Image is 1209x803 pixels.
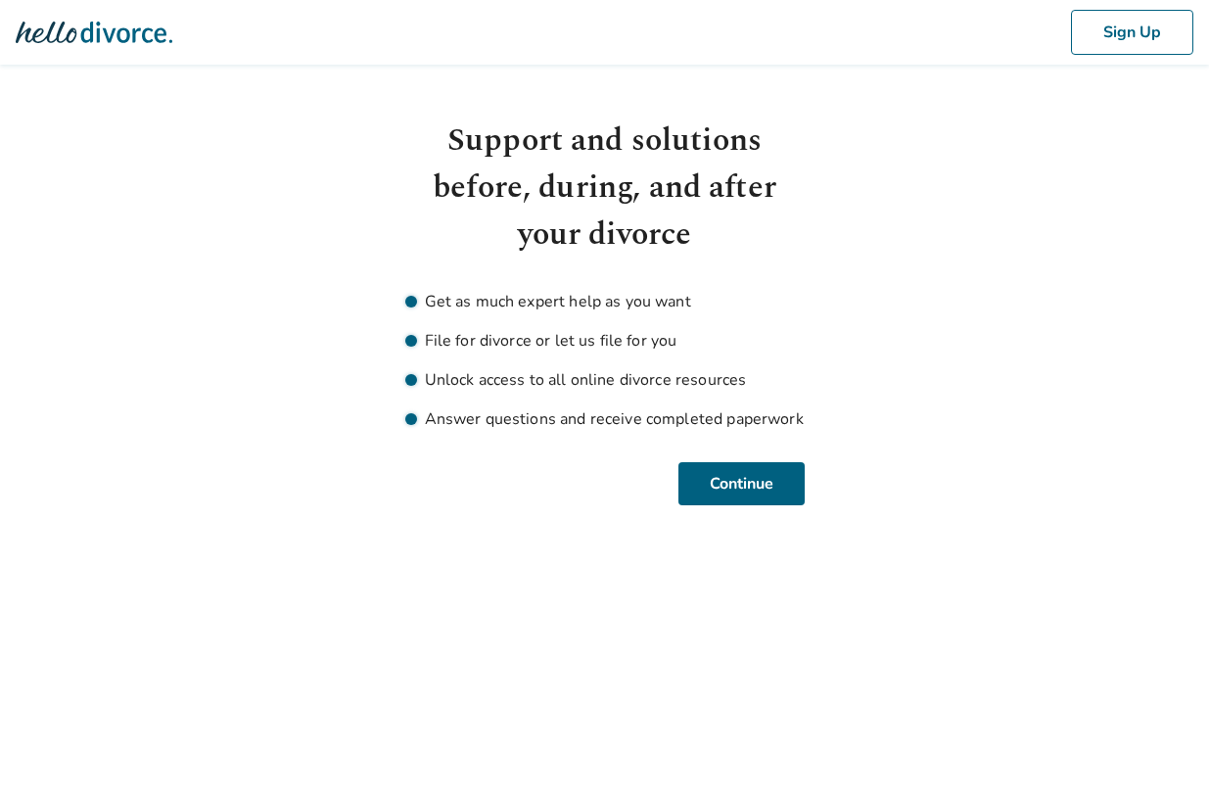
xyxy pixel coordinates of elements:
button: Continue [678,462,805,505]
img: Hello Divorce Logo [16,13,172,52]
h1: Support and solutions before, during, and after your divorce [405,118,805,259]
button: Sign Up [1071,10,1193,55]
li: Unlock access to all online divorce resources [405,368,805,392]
li: Get as much expert help as you want [405,290,805,313]
li: Answer questions and receive completed paperwork [405,407,805,431]
li: File for divorce or let us file for you [405,329,805,353]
